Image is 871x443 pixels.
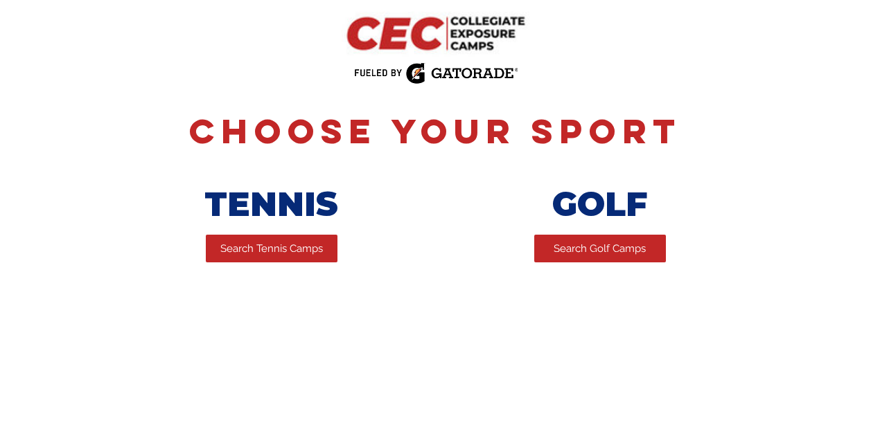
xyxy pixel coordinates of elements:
span: TENNIS [204,184,338,224]
img: Fueled by Gatorade.png [353,62,518,84]
span: Choose Your Sport [189,109,682,152]
a: Search Tennis Camps [206,235,337,262]
span: GOLF [552,184,647,224]
img: CEC Logo Primary.png [329,6,542,62]
span: Search Golf Camps [554,242,646,256]
span: Search Tennis Camps [220,242,323,256]
a: Search Golf Camps [534,235,666,262]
